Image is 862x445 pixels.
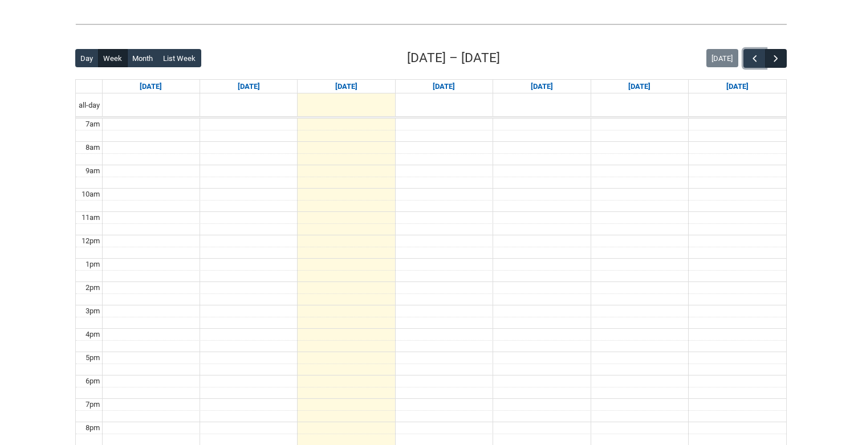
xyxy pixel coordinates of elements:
a: Go to September 10, 2025 [430,80,457,93]
div: 4pm [83,329,102,340]
div: 5pm [83,352,102,364]
a: Go to September 11, 2025 [528,80,555,93]
div: 3pm [83,305,102,317]
a: Go to September 13, 2025 [724,80,751,93]
a: Go to September 7, 2025 [137,80,164,93]
button: Day [75,49,99,67]
a: Go to September 8, 2025 [235,80,262,93]
button: List Week [158,49,201,67]
div: 1pm [83,259,102,270]
h2: [DATE] – [DATE] [407,48,500,68]
div: 9am [83,165,102,177]
button: Month [127,49,158,67]
div: 2pm [83,282,102,293]
span: all-day [76,100,102,111]
img: REDU_GREY_LINE [75,18,787,30]
div: 7pm [83,399,102,410]
div: 10am [79,189,102,200]
div: 12pm [79,235,102,247]
button: Previous Week [743,49,765,68]
button: Next Week [765,49,787,68]
div: 11am [79,212,102,223]
a: Go to September 12, 2025 [626,80,653,93]
div: 8pm [83,422,102,434]
div: 7am [83,119,102,130]
a: Go to September 9, 2025 [333,80,360,93]
button: [DATE] [706,49,738,67]
div: 8am [83,142,102,153]
div: 6pm [83,375,102,387]
button: Week [98,49,128,67]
